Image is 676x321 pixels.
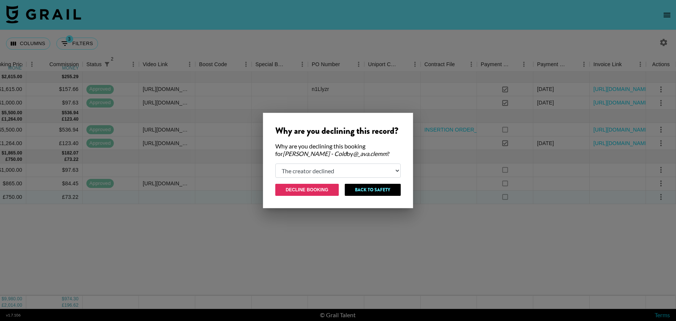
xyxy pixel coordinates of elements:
button: Decline Booking [275,184,339,196]
em: @ _ava.clemm [353,150,387,157]
em: [PERSON_NAME] - Cold [283,150,347,157]
div: Why are you declining this booking for by ? [275,142,401,157]
div: Why are you declining this record? [275,125,401,136]
button: Back to Safety [345,184,401,196]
